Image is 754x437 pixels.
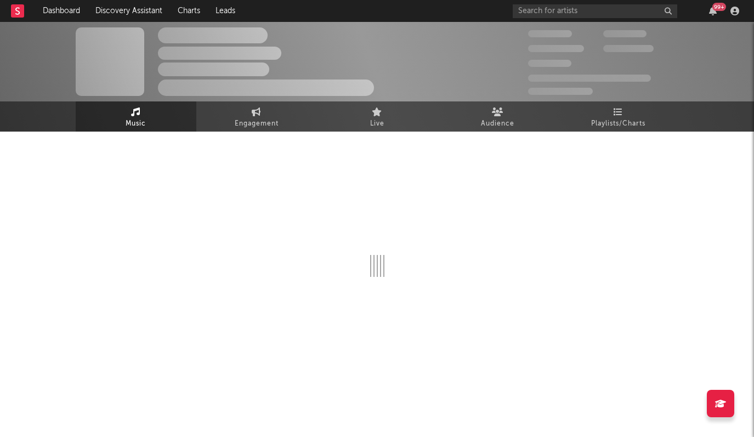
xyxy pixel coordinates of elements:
[528,60,571,67] span: 100,000
[528,30,572,37] span: 300,000
[317,101,438,132] a: Live
[528,45,584,52] span: 50,000,000
[370,117,384,130] span: Live
[603,30,647,37] span: 100,000
[528,88,593,95] span: Jump Score: 85.0
[76,101,196,132] a: Music
[235,117,279,130] span: Engagement
[591,117,645,130] span: Playlists/Charts
[481,117,514,130] span: Audience
[126,117,146,130] span: Music
[513,4,677,18] input: Search for artists
[438,101,558,132] a: Audience
[196,101,317,132] a: Engagement
[712,3,726,11] div: 99 +
[558,101,679,132] a: Playlists/Charts
[603,45,654,52] span: 1,000,000
[528,75,651,82] span: 50,000,000 Monthly Listeners
[709,7,717,15] button: 99+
